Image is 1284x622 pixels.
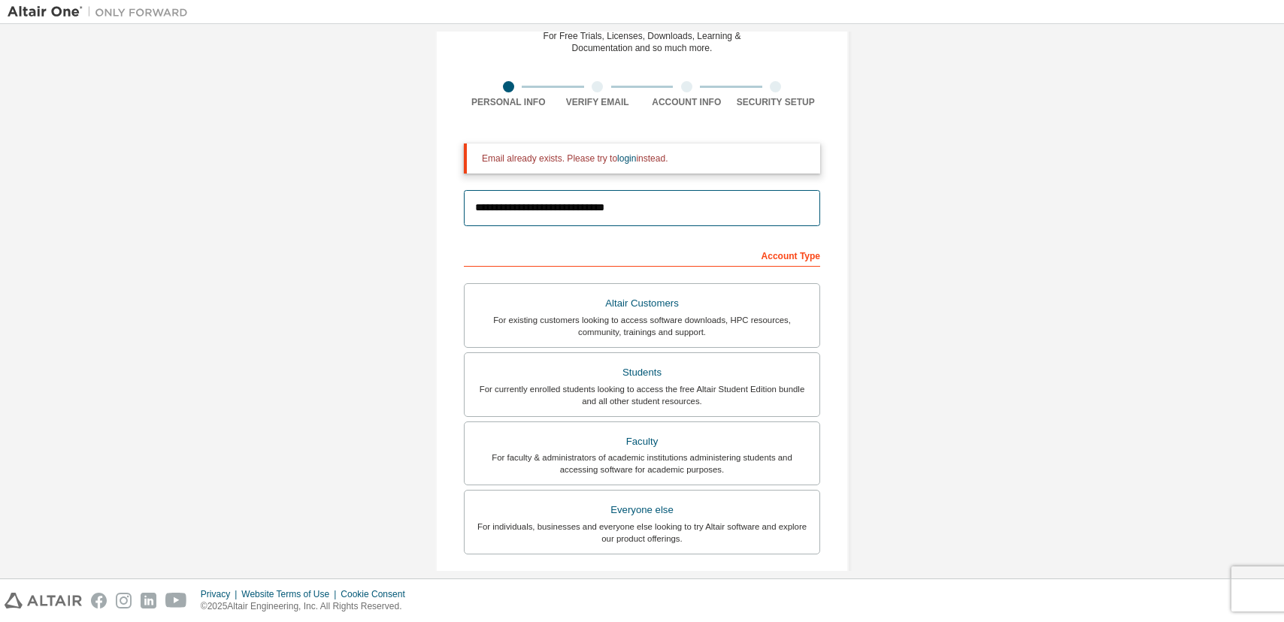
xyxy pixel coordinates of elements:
[201,588,241,600] div: Privacy
[91,593,107,608] img: facebook.svg
[5,593,82,608] img: altair_logo.svg
[474,500,810,521] div: Everyone else
[474,431,810,452] div: Faculty
[141,593,156,608] img: linkedin.svg
[474,314,810,338] div: For existing customers looking to access software downloads, HPC resources, community, trainings ...
[482,152,808,165] div: Email already exists. Please try to instead.
[464,243,820,267] div: Account Type
[474,521,810,545] div: For individuals, businesses and everyone else looking to try Altair software and explore our prod...
[241,588,341,600] div: Website Terms of Use
[553,96,643,108] div: Verify Email
[642,96,731,108] div: Account Info
[544,30,741,54] div: For Free Trials, Licenses, Downloads, Learning & Documentation and so much more.
[165,593,187,608] img: youtube.svg
[617,153,636,164] a: login
[116,593,132,608] img: instagram.svg
[474,293,810,314] div: Altair Customers
[474,362,810,383] div: Students
[474,383,810,407] div: For currently enrolled students looking to access the free Altair Student Edition bundle and all ...
[8,5,195,20] img: Altair One
[464,96,553,108] div: Personal Info
[201,600,414,613] p: © 2025 Altair Engineering, Inc. All Rights Reserved.
[731,96,821,108] div: Security Setup
[474,451,810,476] div: For faculty & administrators of academic institutions administering students and accessing softwa...
[341,588,413,600] div: Cookie Consent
